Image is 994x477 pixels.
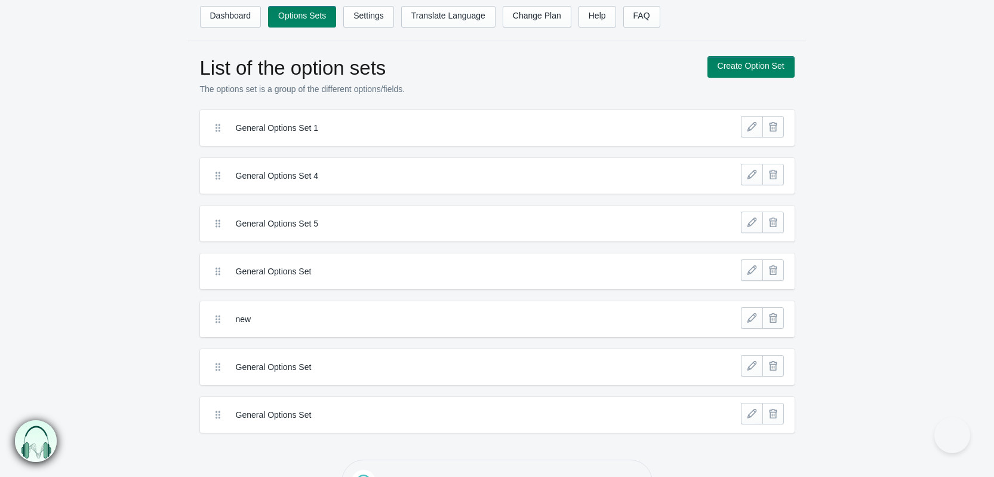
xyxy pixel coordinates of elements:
a: Options Sets [268,6,336,27]
label: General Options Set [236,361,671,373]
a: FAQ [623,6,660,27]
p: The options set is a group of the different options/fields. [200,83,696,95]
h1: List of the option sets [200,56,696,80]
a: Change Plan [503,6,571,27]
a: Help [578,6,616,27]
iframe: Toggle Customer Support [934,417,970,453]
label: new [236,313,671,325]
a: Settings [343,6,394,27]
label: General Options Set 5 [236,218,671,230]
label: General Options Set 1 [236,122,671,134]
label: General Options Set [236,265,671,277]
label: General Options Set 4 [236,170,671,182]
a: Create Option Set [707,56,795,78]
a: Dashboard [200,6,261,27]
label: General Options Set [236,409,671,421]
a: Translate Language [401,6,496,27]
img: bxm.png [14,421,56,463]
